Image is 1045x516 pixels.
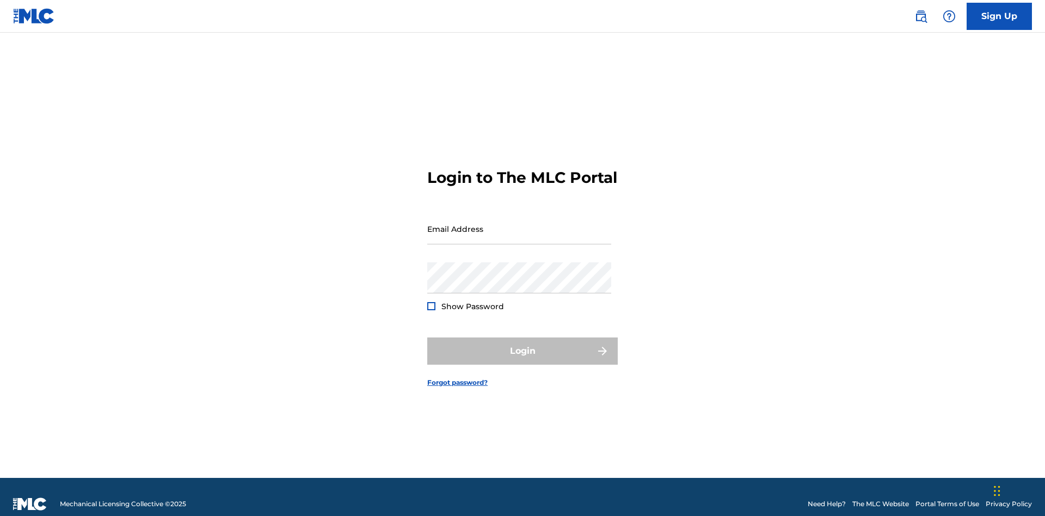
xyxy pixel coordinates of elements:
[427,378,488,388] a: Forgot password?
[938,5,960,27] div: Help
[967,3,1032,30] a: Sign Up
[991,464,1045,516] iframe: Chat Widget
[915,499,979,509] a: Portal Terms of Use
[852,499,909,509] a: The MLC Website
[441,302,504,311] span: Show Password
[13,8,55,24] img: MLC Logo
[808,499,846,509] a: Need Help?
[60,499,186,509] span: Mechanical Licensing Collective © 2025
[994,475,1000,507] div: Drag
[910,5,932,27] a: Public Search
[427,168,617,187] h3: Login to The MLC Portal
[13,497,47,511] img: logo
[914,10,927,23] img: search
[986,499,1032,509] a: Privacy Policy
[943,10,956,23] img: help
